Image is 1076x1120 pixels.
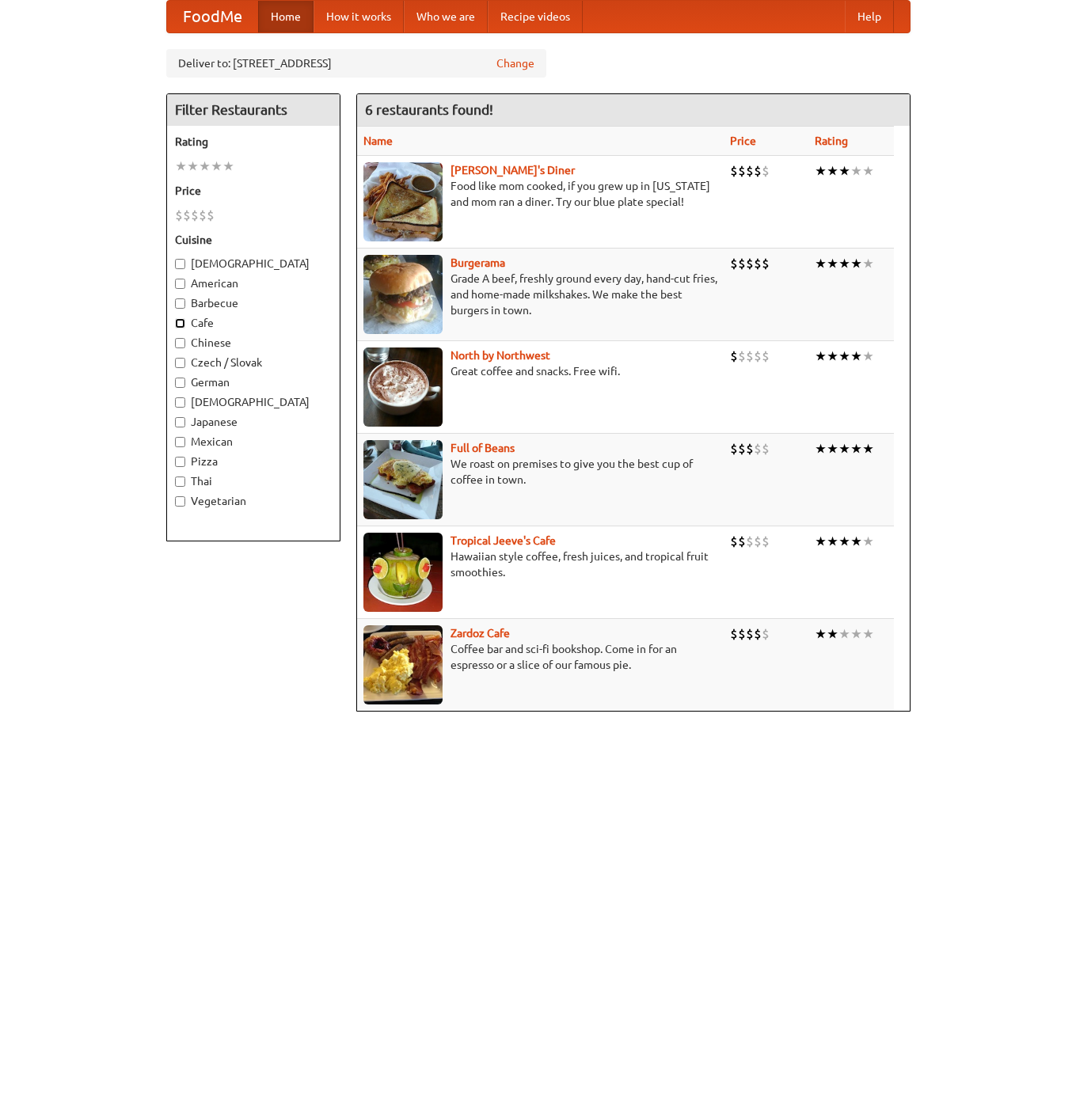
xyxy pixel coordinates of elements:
[730,255,738,272] li: $
[175,158,187,175] li: ★
[191,207,199,224] li: $
[730,440,738,457] li: $
[730,135,756,147] a: Price
[183,207,191,224] li: $
[827,533,838,550] li: ★
[175,454,332,469] label: Pizza
[451,256,505,269] b: Burgerama
[754,255,762,272] li: $
[175,315,332,331] label: Cafe
[175,437,185,447] input: Mexican
[365,102,493,117] ng-pluralize: 6 restaurants found!
[827,625,838,643] li: ★
[363,549,717,580] p: Hawaiian style coffee, fresh juices, and tropical fruit smoothies.
[175,335,332,351] label: Chinese
[746,255,754,272] li: $
[754,625,762,643] li: $
[363,363,717,379] p: Great coffee and snacks. Free wifi.
[451,534,556,547] a: Tropical Jeeve's Cafe
[451,627,510,640] a: Zardoz Cafe
[175,496,185,507] input: Vegetarian
[850,255,862,272] li: ★
[850,533,862,550] li: ★
[175,318,185,328] input: Cafe
[175,417,185,427] input: Japanese
[827,347,838,365] li: ★
[862,347,874,365] li: ★
[363,255,443,334] img: burgerama.jpg
[730,162,738,180] li: $
[175,473,332,489] label: Thai
[738,440,746,457] li: $
[754,533,762,550] li: $
[827,440,838,457] li: ★
[175,183,332,199] h5: Price
[862,533,874,550] li: ★
[258,1,314,32] a: Home
[815,440,827,457] li: ★
[850,162,862,180] li: ★
[167,94,340,126] h4: Filter Restaurants
[175,493,332,509] label: Vegetarian
[175,338,185,348] input: Chinese
[175,457,185,467] input: Pizza
[746,625,754,643] li: $
[762,625,770,643] li: $
[175,295,332,311] label: Barbecue
[815,533,827,550] li: ★
[746,533,754,550] li: $
[314,1,404,32] a: How it works
[175,434,332,450] label: Mexican
[738,255,746,272] li: $
[175,207,183,224] li: $
[730,625,738,643] li: $
[850,347,862,365] li: ★
[451,164,575,177] b: [PERSON_NAME]'s Diner
[175,298,185,309] input: Barbecue
[850,440,862,457] li: ★
[827,255,838,272] li: ★
[363,135,393,147] a: Name
[746,162,754,180] li: $
[175,476,185,487] input: Thai
[363,641,717,673] p: Coffee bar and sci-fi bookshop. Come in for an espresso or a slice of our famous pie.
[404,1,488,32] a: Who we are
[175,394,332,410] label: [DEMOGRAPHIC_DATA]
[738,625,746,643] li: $
[211,158,222,175] li: ★
[363,440,443,519] img: beans.jpg
[754,440,762,457] li: $
[754,347,762,365] li: $
[199,158,211,175] li: ★
[815,162,827,180] li: ★
[175,259,185,269] input: [DEMOGRAPHIC_DATA]
[762,533,770,550] li: $
[167,1,258,32] a: FoodMe
[815,347,827,365] li: ★
[207,207,215,224] li: $
[222,158,234,175] li: ★
[175,256,332,271] label: [DEMOGRAPHIC_DATA]
[175,275,332,291] label: American
[862,440,874,457] li: ★
[363,162,443,241] img: sallys.jpg
[451,349,550,362] a: North by Northwest
[363,533,443,612] img: jeeves.jpg
[175,374,332,390] label: German
[827,162,838,180] li: ★
[175,232,332,248] h5: Cuisine
[496,55,534,71] a: Change
[815,255,827,272] li: ★
[762,347,770,365] li: $
[862,255,874,272] li: ★
[838,533,850,550] li: ★
[738,347,746,365] li: $
[838,625,850,643] li: ★
[175,378,185,388] input: German
[363,347,443,427] img: north.jpg
[451,442,515,454] b: Full of Beans
[762,255,770,272] li: $
[838,162,850,180] li: ★
[175,279,185,289] input: American
[838,440,850,457] li: ★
